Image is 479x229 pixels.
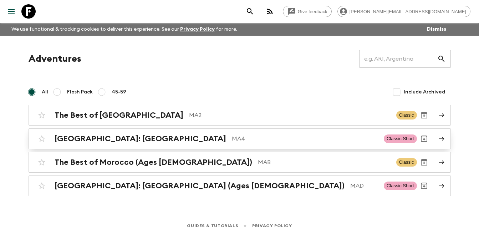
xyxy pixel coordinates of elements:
[4,4,19,19] button: menu
[29,105,451,126] a: The Best of [GEOGRAPHIC_DATA]MA2ClassicArchive
[294,9,331,14] span: Give feedback
[350,182,378,190] p: MAD
[42,88,48,96] span: All
[55,134,226,143] h2: [GEOGRAPHIC_DATA]: [GEOGRAPHIC_DATA]
[112,88,126,96] span: 45-59
[417,155,431,169] button: Archive
[417,132,431,146] button: Archive
[29,152,451,173] a: The Best of Morocco (Ages [DEMOGRAPHIC_DATA])MABClassicArchive
[55,158,252,167] h2: The Best of Morocco (Ages [DEMOGRAPHIC_DATA])
[359,49,437,69] input: e.g. AR1, Argentina
[55,111,183,120] h2: The Best of [GEOGRAPHIC_DATA]
[55,181,345,190] h2: [GEOGRAPHIC_DATA]: [GEOGRAPHIC_DATA] (Ages [DEMOGRAPHIC_DATA])
[337,6,470,17] div: [PERSON_NAME][EMAIL_ADDRESS][DOMAIN_NAME]
[189,111,391,119] p: MA2
[384,182,417,190] span: Classic Short
[417,179,431,193] button: Archive
[417,108,431,122] button: Archive
[258,158,391,167] p: MAB
[180,27,215,32] a: Privacy Policy
[396,158,417,167] span: Classic
[243,4,257,19] button: search adventures
[232,134,378,143] p: MA4
[29,128,451,149] a: [GEOGRAPHIC_DATA]: [GEOGRAPHIC_DATA]MA4Classic ShortArchive
[9,23,240,36] p: We use functional & tracking cookies to deliver this experience. See our for more.
[67,88,93,96] span: Flash Pack
[384,134,417,143] span: Classic Short
[29,175,451,196] a: [GEOGRAPHIC_DATA]: [GEOGRAPHIC_DATA] (Ages [DEMOGRAPHIC_DATA])MADClassic ShortArchive
[346,9,470,14] span: [PERSON_NAME][EMAIL_ADDRESS][DOMAIN_NAME]
[29,52,81,66] h1: Adventures
[283,6,332,17] a: Give feedback
[396,111,417,119] span: Classic
[404,88,445,96] span: Include Archived
[425,24,448,34] button: Dismiss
